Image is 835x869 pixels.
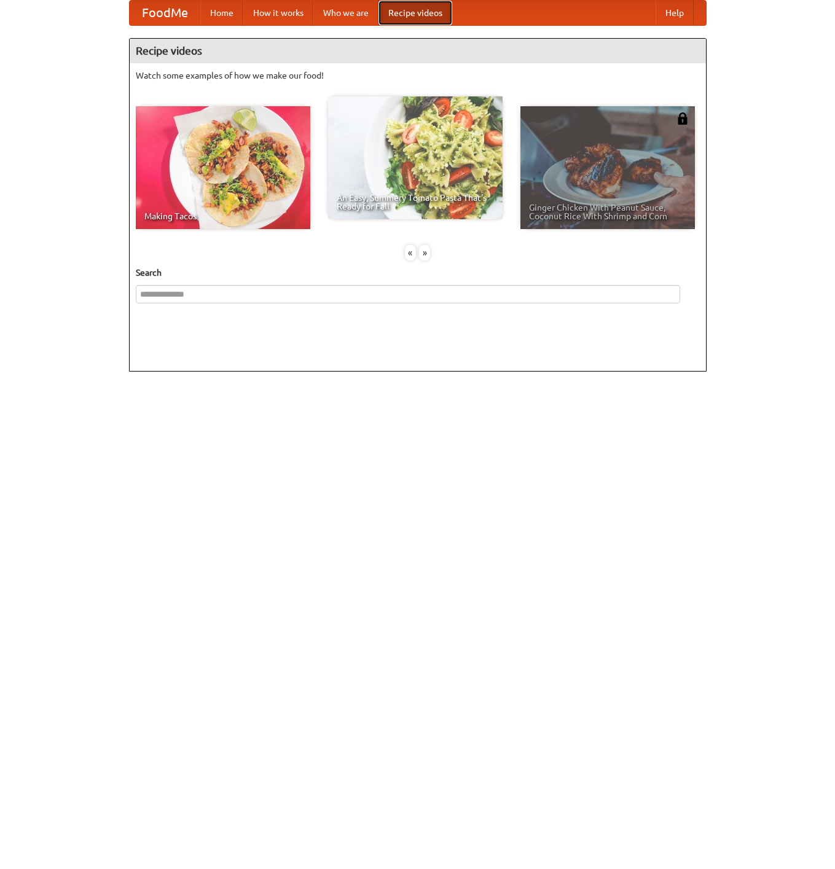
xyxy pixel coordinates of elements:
a: Making Tacos [136,106,310,229]
h5: Search [136,267,700,279]
a: How it works [243,1,313,25]
h4: Recipe videos [130,39,706,63]
span: Making Tacos [144,212,302,220]
span: An Easy, Summery Tomato Pasta That's Ready for Fall [337,193,494,211]
img: 483408.png [676,112,689,125]
a: FoodMe [130,1,200,25]
a: Who we are [313,1,378,25]
div: » [419,245,430,260]
a: Recipe videos [378,1,452,25]
a: Help [656,1,694,25]
div: « [405,245,416,260]
a: Home [200,1,243,25]
a: An Easy, Summery Tomato Pasta That's Ready for Fall [328,96,503,219]
p: Watch some examples of how we make our food! [136,69,700,82]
